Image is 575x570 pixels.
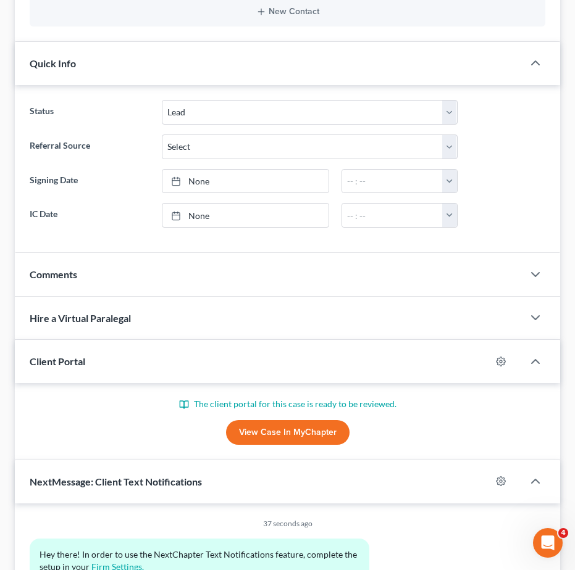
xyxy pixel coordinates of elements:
[342,204,443,227] input: -- : --
[40,7,535,17] button: New Contact
[30,398,545,410] p: The client portal for this case is ready to be reviewed.
[30,518,545,529] div: 37 seconds ago
[30,476,202,487] span: NextMessage: Client Text Notifications
[23,169,156,194] label: Signing Date
[226,420,350,445] a: View Case in MyChapter
[23,134,156,159] label: Referral Source
[30,268,77,280] span: Comments
[162,204,329,227] a: None
[342,170,443,193] input: -- : --
[23,203,156,228] label: IC Date
[23,100,156,125] label: Status
[30,57,76,69] span: Quick Info
[162,170,329,193] a: None
[558,528,568,538] span: 4
[30,355,85,367] span: Client Portal
[30,312,131,324] span: Hire a Virtual Paralegal
[533,528,563,558] iframe: Intercom live chat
